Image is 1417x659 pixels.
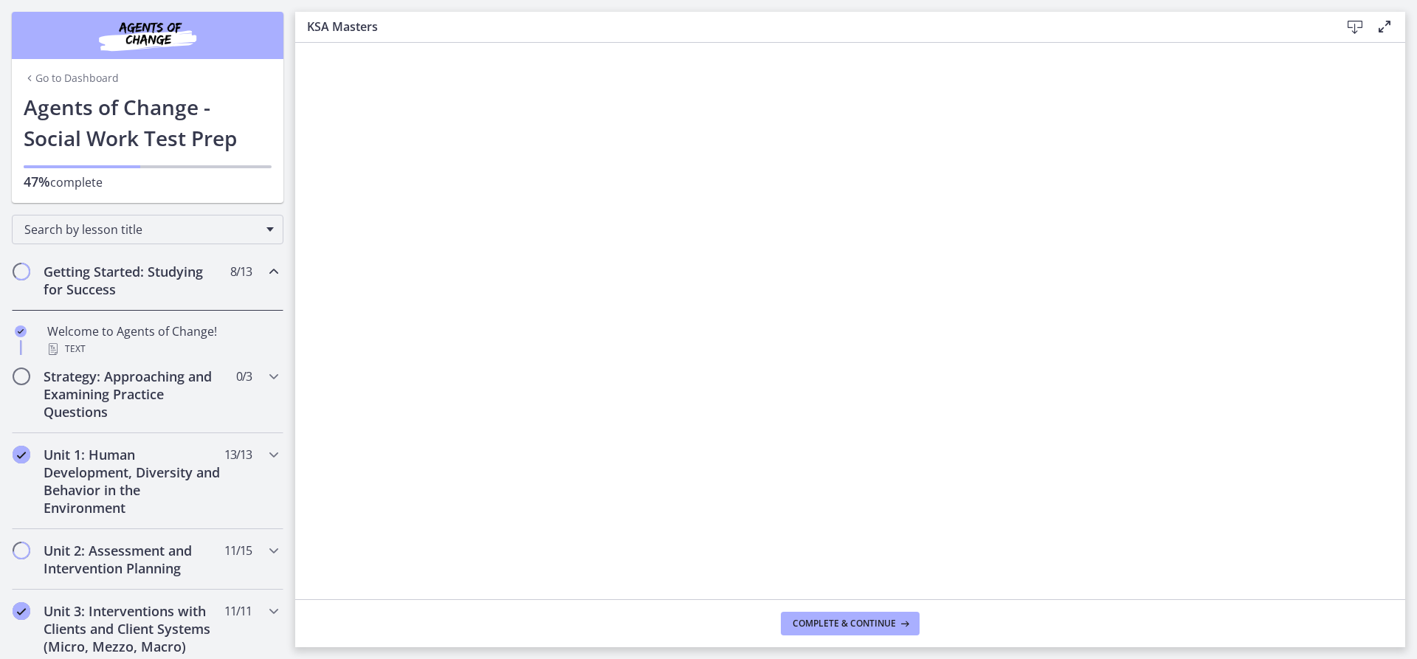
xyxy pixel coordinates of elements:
span: 13 / 13 [224,446,252,463]
span: 0 / 3 [236,368,252,385]
i: Completed [13,602,30,620]
h2: Unit 1: Human Development, Diversity and Behavior in the Environment [44,446,224,517]
span: Search by lesson title [24,221,259,238]
h1: Agents of Change - Social Work Test Prep [24,92,272,153]
div: Text [47,340,277,358]
a: Go to Dashboard [24,71,119,86]
button: Complete & continue [781,612,920,635]
h2: Unit 3: Interventions with Clients and Client Systems (Micro, Mezzo, Macro) [44,602,224,655]
h2: Unit 2: Assessment and Intervention Planning [44,542,224,577]
span: 11 / 15 [224,542,252,559]
div: Search by lesson title [12,215,283,244]
h2: Strategy: Approaching and Examining Practice Questions [44,368,224,421]
span: 8 / 13 [230,263,252,280]
span: 11 / 11 [224,602,252,620]
span: 47% [24,173,50,190]
i: Completed [13,446,30,463]
p: complete [24,173,272,191]
div: Welcome to Agents of Change! [47,322,277,358]
h2: Getting Started: Studying for Success [44,263,224,298]
h3: KSA Masters [307,18,1317,35]
i: Completed [15,325,27,337]
img: Agents of Change [59,18,236,53]
span: Complete & continue [793,618,896,629]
